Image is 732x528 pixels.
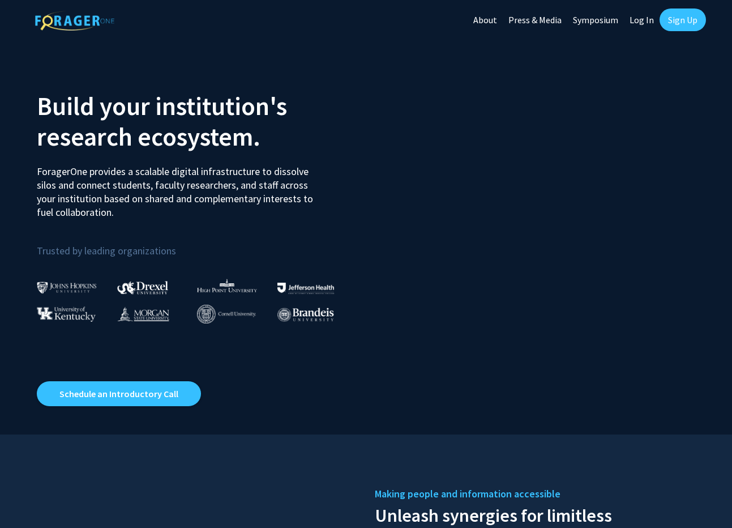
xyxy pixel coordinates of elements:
[37,282,97,293] img: Johns Hopkins University
[37,156,319,219] p: ForagerOne provides a scalable digital infrastructure to dissolve silos and connect students, fac...
[375,486,697,503] h5: Making people and information accessible
[37,91,358,152] h2: Build your institution's research ecosystem.
[197,279,257,292] img: High Point University
[277,308,334,322] img: Brandeis University
[660,8,706,31] a: Sign Up
[277,283,334,293] img: Thomas Jefferson University
[35,11,114,31] img: ForagerOne Logo
[117,306,169,321] img: Morgan State University
[37,381,201,406] a: Opens in a new tab
[117,281,168,294] img: Drexel University
[37,306,96,322] img: University of Kentucky
[37,228,358,259] p: Trusted by leading organizations
[197,305,256,323] img: Cornell University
